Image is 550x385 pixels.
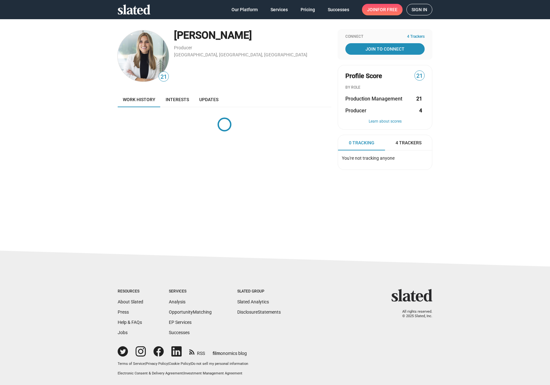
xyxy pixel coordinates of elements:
a: [GEOGRAPHIC_DATA], [GEOGRAPHIC_DATA], [GEOGRAPHIC_DATA] [174,52,307,57]
a: Pricing [295,4,320,15]
a: Help & FAQs [118,320,142,325]
span: | [183,371,184,375]
span: film [213,351,220,356]
span: Producer [345,107,366,114]
div: Services [169,289,212,294]
span: 21 [159,73,169,81]
span: Work history [123,97,155,102]
a: Cookie Policy [169,362,190,366]
span: Sign in [412,4,427,15]
a: Producer [174,45,192,50]
div: Resources [118,289,143,294]
a: Successes [323,4,354,15]
p: All rights reserved. © 2025 Slated, Inc. [396,309,432,319]
a: Interests [161,92,194,107]
a: Work history [118,92,161,107]
div: Slated Group [237,289,281,294]
a: EP Services [169,320,192,325]
span: Successes [328,4,349,15]
span: Production Management [345,95,402,102]
span: 0 Tracking [349,140,374,146]
span: | [168,362,169,366]
a: Sign in [406,4,432,15]
span: Interests [166,97,189,102]
strong: 4 [419,107,422,114]
span: | [145,362,146,366]
a: Electronic Consent & Delivery Agreement [118,371,183,375]
strong: 21 [416,95,422,102]
a: OpportunityMatching [169,309,212,315]
a: Jobs [118,330,128,335]
span: Join [367,4,397,15]
a: filmonomics blog [213,345,247,357]
a: Join To Connect [345,43,425,55]
span: 21 [415,72,424,80]
span: for free [377,4,397,15]
a: Services [265,4,293,15]
a: Successes [169,330,190,335]
div: [PERSON_NAME] [174,28,331,42]
a: Joinfor free [362,4,403,15]
span: 4 Trackers [396,140,421,146]
div: Connect [345,34,425,39]
span: Services [271,4,288,15]
img: Mckenna Marshall [118,30,169,82]
a: Press [118,309,129,315]
button: Do not sell my personal information [191,362,248,366]
a: Privacy Policy [146,362,168,366]
span: Profile Score [345,72,382,80]
span: Our Platform [232,4,258,15]
a: Investment Management Agreement [184,371,242,375]
a: RSS [189,347,205,357]
a: Slated Analytics [237,299,269,304]
a: About Slated [118,299,143,304]
span: Pricing [301,4,315,15]
button: Learn about scores [345,119,425,124]
div: BY ROLE [345,85,425,90]
span: Updates [199,97,218,102]
a: DisclosureStatements [237,309,281,315]
a: Our Platform [226,4,263,15]
a: Terms of Service [118,362,145,366]
a: Analysis [169,299,185,304]
span: You're not tracking anyone [342,156,395,161]
a: Updates [194,92,224,107]
span: | [190,362,191,366]
span: Join To Connect [347,43,423,55]
span: 4 Trackers [407,34,425,39]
